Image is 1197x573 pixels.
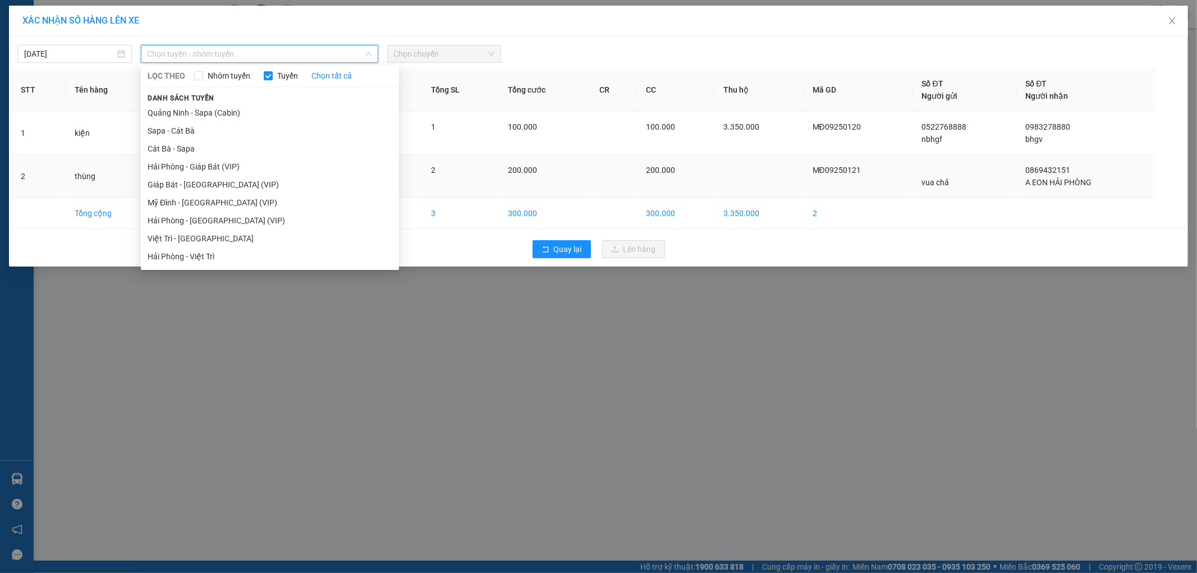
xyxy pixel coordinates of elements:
span: 1 [431,122,435,131]
span: LỌC THEO [148,70,185,82]
td: 300.000 [499,198,590,229]
button: Close [1157,6,1188,37]
span: 0522768888 [922,122,967,131]
span: 0983278880 [1026,122,1071,131]
input: 11/09/2025 [24,48,115,60]
td: 3 [422,198,499,229]
td: 2 [804,198,913,229]
button: uploadLên hàng [602,240,665,258]
span: nbhgf [922,135,943,144]
a: Chọn tất cả [311,70,352,82]
span: Số ĐT [1026,79,1047,88]
span: Chọn tuyến - nhóm tuyến [148,45,372,62]
li: Giáp Bát - [GEOGRAPHIC_DATA] (VIP) [141,176,399,194]
li: Hải Phòng - Giáp Bát (VIP) [141,158,399,176]
td: Tổng cộng [66,198,157,229]
span: 100.000 [646,122,675,131]
td: 2 [12,155,66,198]
span: Tuyến [273,70,302,82]
li: Mỹ Đình - [GEOGRAPHIC_DATA] (VIP) [141,194,399,212]
th: Tổng cước [499,68,590,112]
span: Người gửi [922,91,958,100]
span: 2 [431,166,435,175]
td: thùng [66,155,157,198]
span: Chọn chuyến [394,45,495,62]
span: Nhóm tuyến [203,70,255,82]
span: Số ĐT [922,79,943,88]
li: Việt Trì - [GEOGRAPHIC_DATA] [141,230,399,247]
button: rollbackQuay lại [533,240,591,258]
span: close [1168,16,1177,25]
li: Quảng Ninh - Sapa (Cabin) [141,104,399,122]
td: kiện [66,112,157,155]
td: 1 [12,112,66,155]
span: down [365,51,372,57]
span: MĐ09250120 [813,122,861,131]
span: bhgv [1026,135,1043,144]
th: CC [637,68,715,112]
span: 0869432151 [1026,166,1071,175]
span: Quay lại [554,243,582,255]
span: vua chả [922,178,950,187]
span: XÁC NHẬN SỐ HÀNG LÊN XE [22,15,139,26]
th: CR [590,68,637,112]
th: Thu hộ [714,68,803,112]
span: 200.000 [646,166,675,175]
li: Hải Phòng - [GEOGRAPHIC_DATA] (VIP) [141,212,399,230]
span: Người nhận [1026,91,1068,100]
th: Mã GD [804,68,913,112]
li: Sapa - Cát Bà [141,122,399,140]
span: 100.000 [508,122,537,131]
span: rollback [542,245,549,254]
th: Tên hàng [66,68,157,112]
span: MĐ09250121 [813,166,861,175]
th: Tổng SL [422,68,499,112]
span: Danh sách tuyến [141,93,221,103]
td: 300.000 [637,198,715,229]
td: 3.350.000 [714,198,803,229]
span: A EON HẢI PHÒNG [1026,178,1092,187]
span: 3.350.000 [723,122,759,131]
li: Hải Phòng - Việt Trì [141,247,399,265]
th: STT [12,68,66,112]
li: Cát Bà - Sapa [141,140,399,158]
span: 200.000 [508,166,537,175]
